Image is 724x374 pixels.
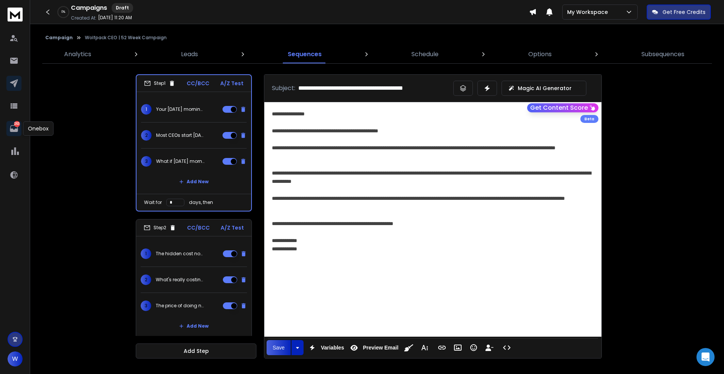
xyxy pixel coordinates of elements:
p: 0 % [61,10,65,14]
p: Wolfpack CEO | 52 Week Campaign [85,35,167,41]
p: What if [DATE] mornings felt different? [156,158,204,164]
div: Onebox [23,121,54,136]
p: The hidden cost nobody talks about [156,251,204,257]
p: Subject: [272,84,295,93]
p: days, then [189,199,213,205]
div: Open Intercom Messenger [696,348,715,366]
button: Clean HTML [402,340,416,355]
button: Magic AI Generator [502,81,586,96]
p: What's really costing you money [156,277,204,283]
div: Beta [580,115,598,123]
button: Preview Email [347,340,400,355]
p: Wait for [144,199,162,205]
p: CC/BCC [187,224,210,231]
p: CC/BCC [187,80,209,87]
p: The price of doing nothing [156,303,204,309]
h1: Campaigns [71,3,107,12]
li: Step1CC/BCCA/Z Test1Your [DATE] morning looked different than mine2Most CEOs start [DATE] fightin... [136,74,252,212]
button: Insert Unsubscribe Link [482,340,497,355]
p: Magic AI Generator [518,84,572,92]
li: Step2CC/BCCA/Z Test1The hidden cost nobody talks about2What's really costing you money3The price ... [136,219,252,356]
span: 1 [141,248,151,259]
p: Created At: [71,15,97,21]
button: Emoticons [466,340,481,355]
a: Leads [176,45,202,63]
a: Sequences [283,45,326,63]
div: Draft [112,3,133,13]
p: Options [528,50,552,59]
img: logo [8,8,23,21]
span: 3 [141,300,151,311]
a: 263 [6,121,21,136]
p: Schedule [411,50,439,59]
p: Leads [181,50,198,59]
p: A/Z Test [220,80,244,87]
button: More Text [417,340,432,355]
button: Add New [173,174,215,189]
p: [DATE] 11:20 AM [98,15,132,21]
span: Variables [319,345,346,351]
a: Options [524,45,556,63]
a: Subsequences [637,45,689,63]
button: Add Step [136,343,256,359]
p: Subsequences [641,50,684,59]
p: Get Free Credits [663,8,706,16]
p: Your [DATE] morning looked different than mine [156,106,204,112]
span: Preview Email [361,345,400,351]
p: 263 [14,121,20,127]
p: Most CEOs start [DATE] fighting fires [156,132,204,138]
button: Add New [173,319,215,334]
span: 3 [141,156,152,167]
span: 1 [141,104,152,115]
button: Insert Link (⌘K) [435,340,449,355]
button: W [8,351,23,366]
button: Get Free Credits [647,5,711,20]
button: Insert Image (⌘P) [451,340,465,355]
button: Variables [305,340,346,355]
div: Step 1 [144,80,175,87]
button: Code View [500,340,514,355]
a: Analytics [60,45,96,63]
button: Get Content Score [527,103,598,112]
a: Schedule [407,45,443,63]
span: 2 [141,274,151,285]
span: 2 [141,130,152,141]
p: A/Z Test [221,224,244,231]
p: Analytics [64,50,91,59]
p: Sequences [288,50,322,59]
div: Step 2 [144,224,176,231]
button: Campaign [45,35,73,41]
p: My Workspace [567,8,611,16]
button: Save [267,340,291,355]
